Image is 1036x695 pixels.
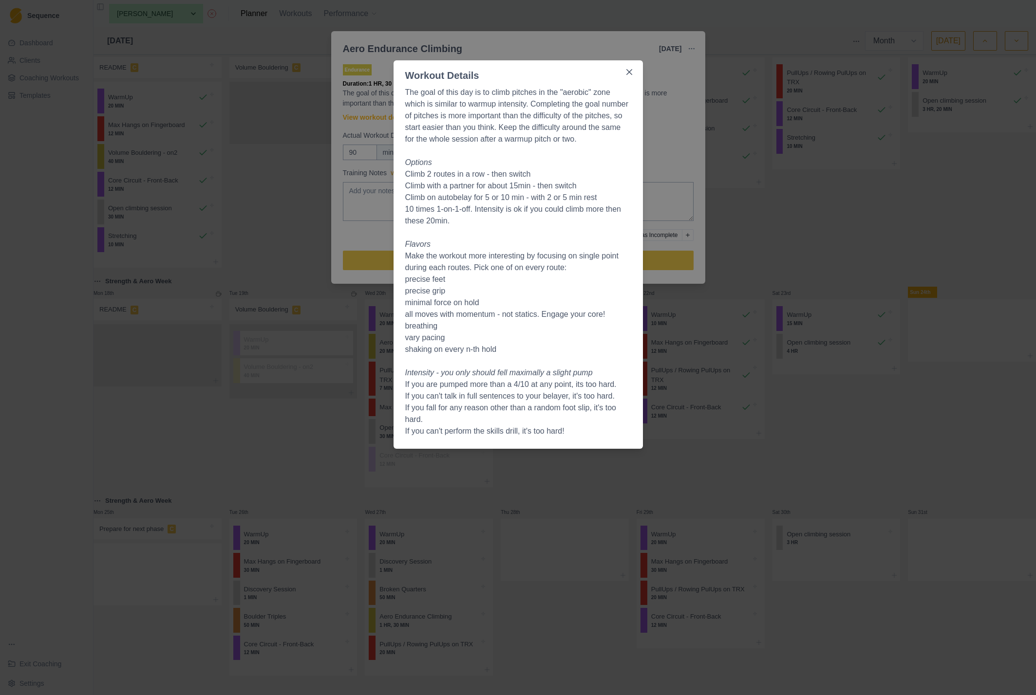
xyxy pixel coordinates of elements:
[405,390,631,402] li: If you can't talk in full sentences to your belayer, it's too hard.
[405,344,631,355] li: shaking on every n-th hold
[405,320,631,332] li: breathing
[394,60,643,83] header: Workout Details
[405,192,631,203] li: Climb on autobelay for 5 or 10 min - with 2 or 5 min rest
[405,285,631,297] li: precise grip
[405,297,631,309] li: minimal force on hold
[405,240,431,248] em: Flavors
[405,425,631,437] li: If you can't perform the skills drill, it's too hard!
[405,158,432,166] em: Options
[405,274,631,285] li: precise feet
[405,250,631,274] p: Make the workout more interesting by focusing on single point during each routes. Pick one of on ...
[405,180,631,192] li: Climb with a partner for about 15min - then switch
[405,332,631,344] li: vary pacing
[405,379,631,390] li: If you are pumped more than a 4/10 at any point, its too hard.
[622,64,637,80] button: Close
[405,203,631,227] li: 10 times 1-on-1-off. Intensity is ok if you could climb more then these 20min.
[405,168,631,180] li: Climb 2 routes in a row - then switch
[405,309,631,320] li: all moves with momentum - not statics. Engage your core!
[405,87,631,145] p: The goal of this day is to climb pitches in the "aerobic" zone which is similar to warmup intensi...
[405,402,631,425] li: If you fall for any reason other than a random foot slip, it's too hard.
[405,368,593,377] em: Intensity - you only should fell maximally a slight pump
